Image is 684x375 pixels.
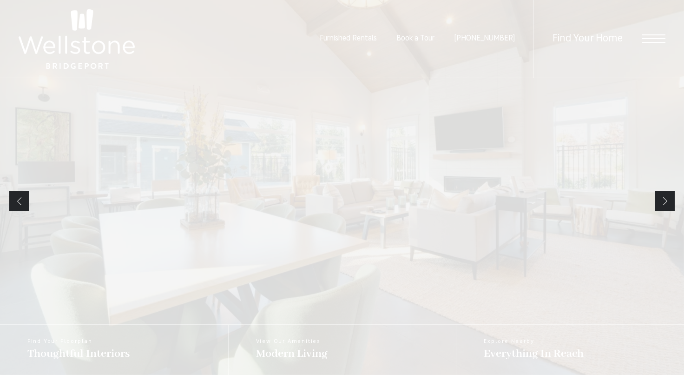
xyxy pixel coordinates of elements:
a: Explore Nearby [456,325,684,375]
a: Next [655,191,675,211]
a: Call Us at (253) 642-8681 [454,35,515,42]
a: View Our Amenities [228,325,456,375]
span: Thoughtful Interiors [27,347,130,361]
span: Modern Living [256,347,328,361]
span: [PHONE_NUMBER] [454,35,515,42]
span: View Our Amenities [256,339,328,344]
span: Find Your Floorplan [27,339,130,344]
span: Everything In Reach [484,347,584,361]
a: Furnished Rentals [320,35,377,42]
a: Book a Tour [396,35,434,42]
img: Wellstone [19,9,135,69]
a: Find Your Home [552,33,623,44]
button: Open Menu [642,34,665,43]
span: Explore Nearby [484,339,584,344]
a: Previous [9,191,29,211]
